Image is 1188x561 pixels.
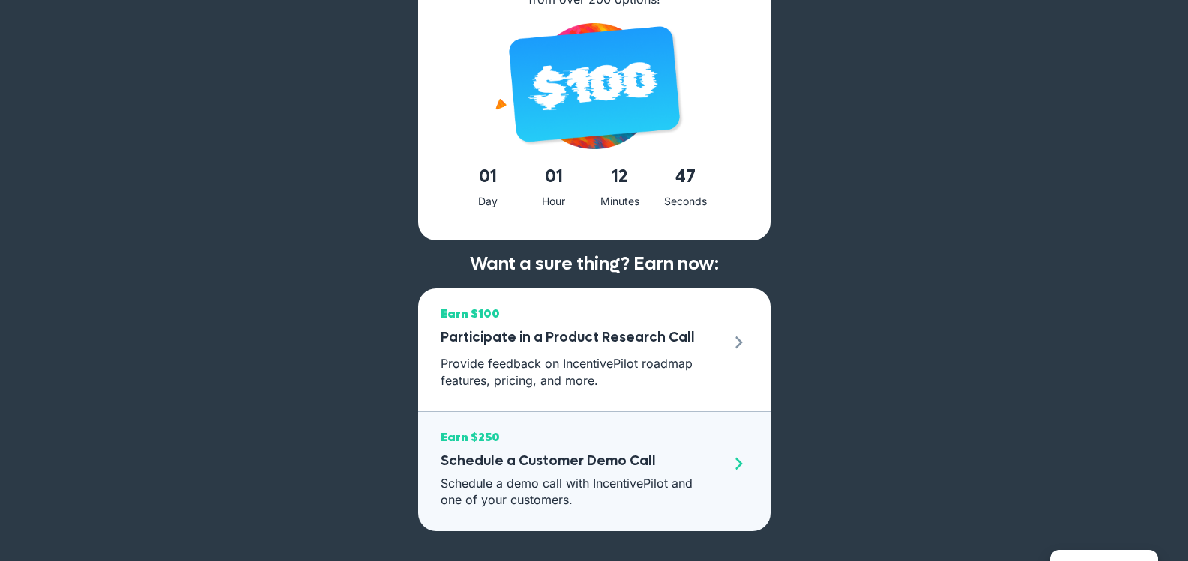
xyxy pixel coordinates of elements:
a: Earn $100 Participate in a Product Research Call Provide feedback on IncentivePilot roadmap featu... [418,288,771,411]
div: Seconds [656,192,716,211]
span: 47 [656,161,716,192]
img: giphy (1) [448,44,561,157]
span: 01 [458,161,518,192]
a: Earn $250 Schedule a Customer Demo Call Schedule a demo call with IncentivePilot and one of your ... [418,411,771,531]
h2: Want a sure thing? Earn now: [433,255,756,273]
div: Day [458,192,518,211]
div: Minutes [590,192,650,211]
span: Earn $100 [441,303,723,324]
div: Hour [524,192,584,211]
img: iPhone 16 - 73 [493,23,696,149]
span: 01 [524,161,584,192]
p: Schedule a demo call with IncentivePilot and one of your customers. [441,475,715,509]
p: Provide feedback on IncentivePilot roadmap features, pricing, and more. [441,355,723,389]
h3: Participate in a Product Research Call [441,324,723,351]
span: Earn $250 [441,427,715,448]
span: 12 [590,161,650,192]
h3: Schedule a Customer Demo Call [441,448,715,475]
